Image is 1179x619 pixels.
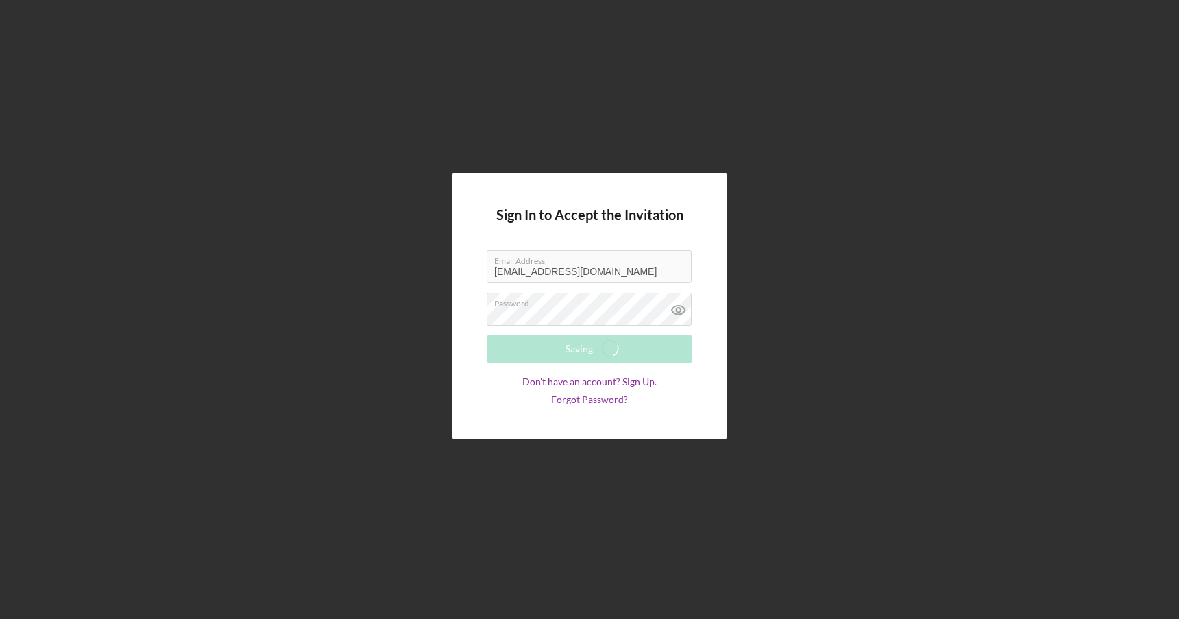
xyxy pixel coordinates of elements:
a: Forgot Password? [551,394,628,405]
button: Saving [487,335,692,363]
label: Email Address [494,251,692,266]
div: Saving [566,335,593,363]
h4: Sign In to Accept the Invitation [496,207,683,223]
a: Don't have an account? Sign Up. [522,376,657,387]
label: Password [494,293,692,308]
